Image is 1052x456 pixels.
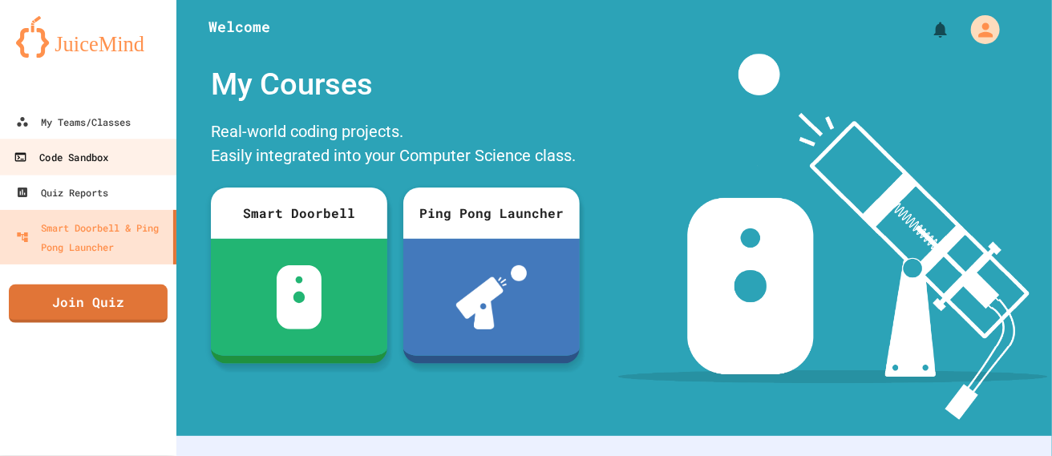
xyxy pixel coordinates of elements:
[954,11,1004,48] div: My Account
[403,188,580,239] div: Ping Pong Launcher
[16,183,108,202] div: Quiz Reports
[456,265,528,329] img: ppl-with-ball.png
[618,54,1048,420] img: banner-image-my-projects.png
[16,218,167,256] div: Smart Doorbell & Ping Pong Launcher
[9,284,168,323] a: Join Quiz
[203,54,588,115] div: My Courses
[16,16,160,58] img: logo-orange.svg
[901,16,954,43] div: My Notifications
[211,188,387,239] div: Smart Doorbell
[203,115,588,176] div: Real-world coding projects. Easily integrated into your Computer Science class.
[16,112,131,131] div: My Teams/Classes
[277,265,322,329] img: sdb-white.svg
[14,147,108,167] div: Code Sandbox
